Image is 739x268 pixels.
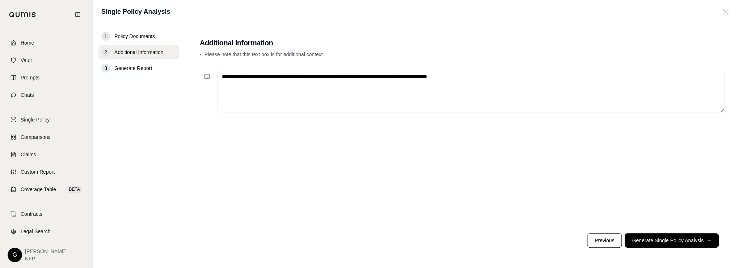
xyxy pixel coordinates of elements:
[587,233,622,248] button: Previous
[21,228,51,235] span: Legal Search
[5,35,88,51] a: Home
[204,51,323,57] span: Please note that this text box is for additional context
[101,64,110,73] div: 3
[114,33,155,40] span: Policy Documents
[5,147,88,162] a: Claims
[21,116,50,123] span: Single Policy
[5,70,88,86] a: Prompts
[101,48,110,57] div: 2
[5,112,88,128] a: Single Policy
[5,52,88,68] a: Vault
[5,164,88,180] a: Custom Report
[114,49,163,56] span: Additional Information
[5,206,88,222] a: Contracts
[5,87,88,103] a: Chats
[101,32,110,41] div: 1
[200,51,202,57] span: •
[21,57,32,64] span: Vault
[72,9,84,20] button: Collapse sidebar
[200,38,725,48] h2: Additional Information
[706,237,711,244] span: →
[9,12,36,17] img: Qumis Logo
[5,223,88,239] a: Legal Search
[21,168,55,176] span: Custom Report
[25,248,67,255] span: [PERSON_NAME]
[21,74,39,81] span: Prompts
[8,248,22,262] div: G
[5,129,88,145] a: Comparisons
[5,181,88,197] a: Coverage TableBETA
[21,133,50,141] span: Comparisons
[21,186,56,193] span: Coverage Table
[21,151,36,158] span: Claims
[625,233,719,248] button: Generate Single Policy Analysis→
[21,39,34,46] span: Home
[21,91,34,99] span: Chats
[25,255,67,262] span: NFP
[101,7,170,17] h1: Single Policy Analysis
[114,65,152,72] span: Generate Report
[21,210,42,218] span: Contracts
[67,186,82,193] span: BETA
